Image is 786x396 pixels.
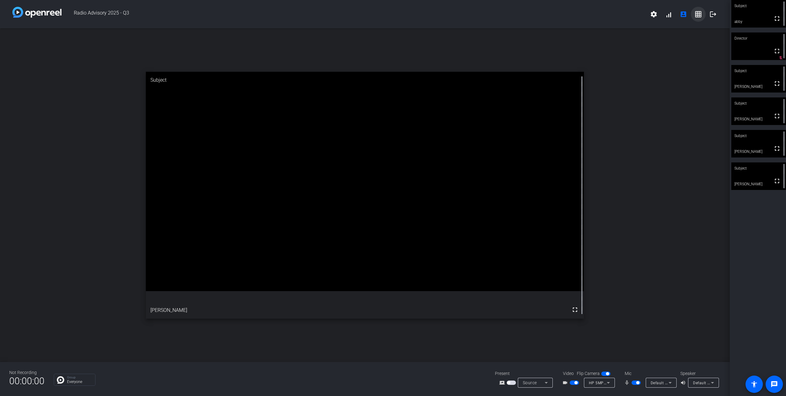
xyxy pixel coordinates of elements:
span: 00:00:00 [9,373,44,389]
mat-icon: fullscreen [773,112,781,120]
span: Default - Speakers (Yeti Stereo Microphone) [693,380,771,385]
mat-icon: settings [650,11,657,18]
img: white-gradient.svg [12,7,61,18]
mat-icon: fullscreen [773,145,781,152]
mat-icon: fullscreen [571,306,579,313]
span: Source [523,380,537,385]
div: Mic [619,370,680,377]
mat-icon: message [771,381,778,388]
span: Video [563,370,574,377]
mat-icon: mic_none [624,379,632,386]
div: Subject [731,130,786,142]
mat-icon: videocam_outline [562,379,570,386]
mat-icon: logout [709,11,717,18]
div: Speaker [680,370,717,377]
div: Subject [731,162,786,174]
mat-icon: grid_on [695,11,702,18]
div: Subject [731,65,786,77]
mat-icon: account_box [680,11,687,18]
mat-icon: volume_up [680,379,688,386]
div: Subject [731,97,786,109]
p: Everyone [67,380,92,384]
mat-icon: fullscreen [773,177,781,185]
div: Not Recording [9,369,44,376]
mat-icon: fullscreen [773,80,781,87]
span: Default - Microphone (Yeti Stereo Microphone) [651,380,734,385]
span: Flip Camera [577,370,600,377]
p: Group [67,376,92,379]
mat-icon: accessibility [750,381,758,388]
mat-icon: fullscreen [773,47,781,55]
mat-icon: screen_share_outline [499,379,507,386]
button: signal_cellular_alt [661,7,676,22]
div: Present [495,370,557,377]
span: HP 5MP Camera (05c8:082f) [589,380,641,385]
div: Director [731,32,786,44]
mat-icon: fullscreen [773,15,781,22]
span: Radio Advisory 2025 - Q3 [61,7,646,22]
img: Chat Icon [57,376,64,384]
div: Subject [146,72,584,88]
